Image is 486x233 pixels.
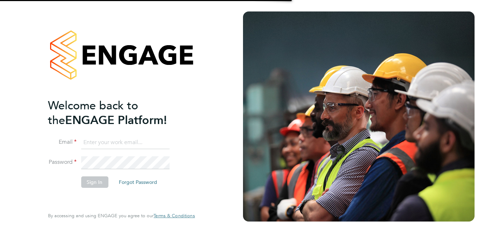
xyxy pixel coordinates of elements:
input: Enter your work email... [81,136,169,149]
span: By accessing and using ENGAGE you agree to our [48,213,195,219]
a: Terms & Conditions [154,213,195,219]
label: Password [48,158,77,166]
span: Terms & Conditions [154,213,195,219]
span: Welcome back to the [48,99,138,127]
button: Sign In [81,176,108,188]
button: Forgot Password [113,176,163,188]
h2: ENGAGE Platform! [48,98,188,128]
label: Email [48,138,77,146]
